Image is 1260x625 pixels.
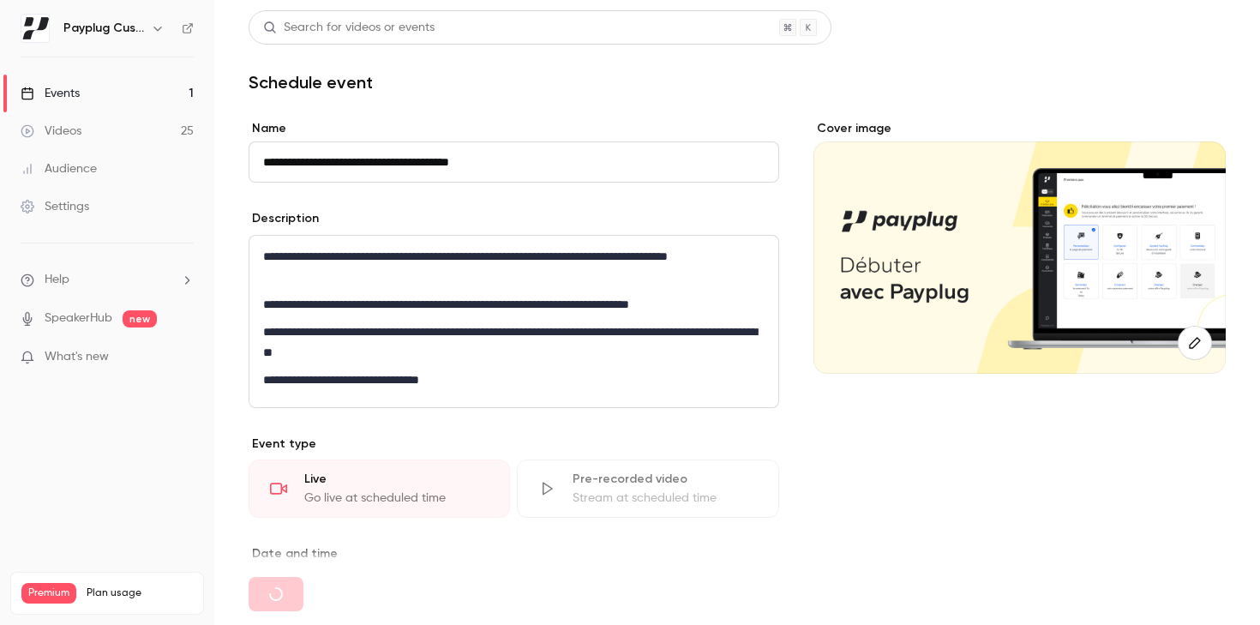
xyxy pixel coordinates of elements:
[249,236,778,407] div: editor
[249,120,779,137] label: Name
[21,85,80,102] div: Events
[21,160,97,177] div: Audience
[813,120,1226,137] label: Cover image
[304,490,489,507] div: Go live at scheduled time
[45,309,112,328] a: SpeakerHub
[123,310,157,328] span: new
[87,586,193,600] span: Plan usage
[21,123,81,140] div: Videos
[45,271,69,289] span: Help
[517,460,778,518] div: Pre-recorded videoStream at scheduled time
[249,72,1226,93] h1: Schedule event
[21,583,76,604] span: Premium
[173,350,194,365] iframe: Noticeable Trigger
[63,20,144,37] h6: Payplug Customer Success
[249,436,779,453] p: Event type
[21,15,49,42] img: Payplug Customer Success
[249,235,779,408] section: description
[21,198,89,215] div: Settings
[45,348,109,366] span: What's new
[249,460,510,518] div: LiveGo live at scheduled time
[263,19,435,37] div: Search for videos or events
[304,471,489,488] div: Live
[573,490,757,507] div: Stream at scheduled time
[21,271,194,289] li: help-dropdown-opener
[249,210,319,227] label: Description
[573,471,757,488] div: Pre-recorded video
